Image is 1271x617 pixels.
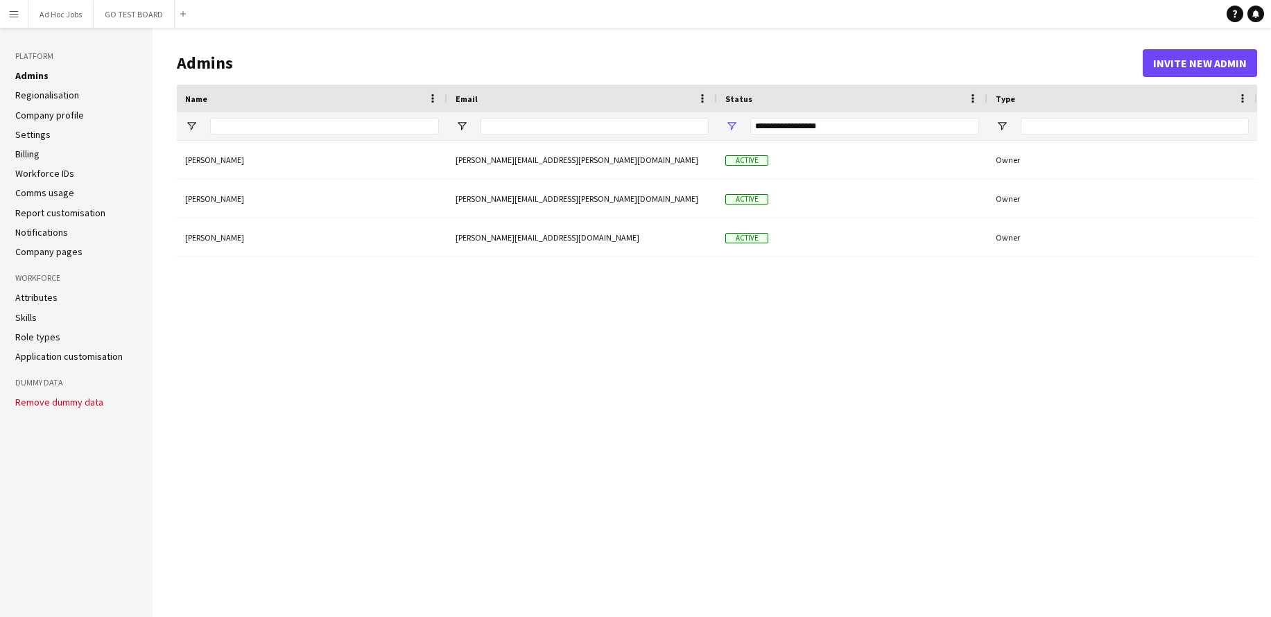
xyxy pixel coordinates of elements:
[15,148,40,160] a: Billing
[15,311,37,324] a: Skills
[177,53,1143,73] h1: Admins
[15,397,103,408] button: Remove dummy data
[15,376,137,389] h3: Dummy Data
[94,1,175,28] button: GO TEST BOARD
[996,120,1008,132] button: Open Filter Menu
[1143,49,1257,77] button: Invite new admin
[987,218,1257,257] div: Owner
[15,109,84,121] a: Company profile
[725,194,768,205] span: Active
[185,120,198,132] button: Open Filter Menu
[28,1,94,28] button: Ad Hoc Jobs
[15,69,49,82] a: Admins
[177,141,447,179] div: [PERSON_NAME]
[15,128,51,141] a: Settings
[447,180,717,218] div: [PERSON_NAME][EMAIL_ADDRESS][PERSON_NAME][DOMAIN_NAME]
[725,233,768,243] span: Active
[987,141,1257,179] div: Owner
[1021,118,1249,134] input: Type Filter Input
[15,167,74,180] a: Workforce IDs
[15,350,123,363] a: Application customisation
[447,141,717,179] div: [PERSON_NAME][EMAIL_ADDRESS][PERSON_NAME][DOMAIN_NAME]
[15,331,60,343] a: Role types
[456,94,478,104] span: Email
[725,155,768,166] span: Active
[456,120,468,132] button: Open Filter Menu
[447,218,717,257] div: [PERSON_NAME][EMAIL_ADDRESS][DOMAIN_NAME]
[15,291,58,304] a: Attributes
[481,118,709,134] input: Email Filter Input
[15,272,137,284] h3: Workforce
[15,245,83,258] a: Company pages
[725,94,752,104] span: Status
[15,50,137,62] h3: Platform
[987,180,1257,218] div: Owner
[177,218,447,257] div: [PERSON_NAME]
[15,207,105,219] a: Report customisation
[210,118,439,134] input: Name Filter Input
[177,180,447,218] div: [PERSON_NAME]
[996,94,1015,104] span: Type
[185,94,207,104] span: Name
[15,226,68,238] a: Notifications
[725,120,738,132] button: Open Filter Menu
[15,186,74,199] a: Comms usage
[15,89,79,101] a: Regionalisation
